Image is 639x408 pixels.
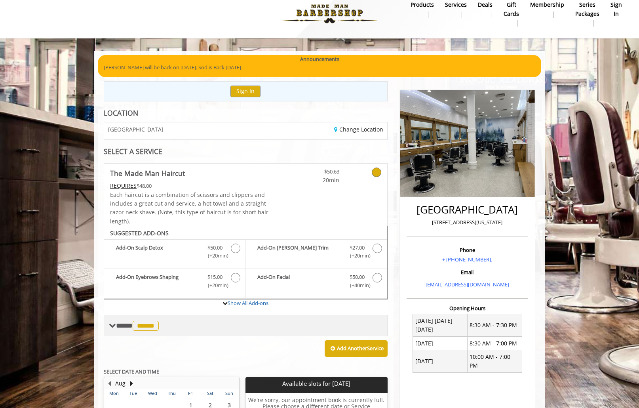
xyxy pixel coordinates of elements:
[249,273,383,292] label: Add-On Facial
[207,244,223,252] span: $50.00
[162,389,181,397] th: Thu
[124,389,143,397] th: Tue
[325,340,388,357] button: Add AnotherService
[467,337,522,350] td: 8:30 AM - 7:00 PM
[293,176,339,185] span: 20min
[228,299,268,307] a: Show All Add-ons
[108,273,241,292] label: Add-On Eyebrows Shaping
[467,350,522,373] td: 10:00 AM - 7:00 PM
[116,244,200,260] b: Add-On Scalp Detox
[409,204,526,215] h2: [GEOGRAPHIC_DATA]
[409,218,526,227] p: [STREET_ADDRESS][US_STATE]
[257,273,341,290] b: Add-On Facial
[108,126,164,132] span: [GEOGRAPHIC_DATA]
[345,252,369,260] span: (+20min )
[575,0,599,18] b: Series packages
[106,379,112,388] button: Previous Month
[128,379,135,388] button: Next Month
[442,256,492,263] a: + [PHONE_NUMBER].
[257,244,341,260] b: Add-On [PERSON_NAME] Trim
[143,389,162,397] th: Wed
[181,389,200,397] th: Fri
[610,0,622,18] b: sign in
[104,63,535,72] p: [PERSON_NAME] will be back on [DATE]. Sod is Back [DATE].
[200,389,219,397] th: Sat
[409,269,526,275] h3: Email
[300,55,339,63] b: Announcements
[293,164,339,185] a: $50.63
[407,305,528,311] h3: Opening Hours
[426,281,509,288] a: [EMAIL_ADDRESS][DOMAIN_NAME]
[110,182,137,189] span: This service needs some Advance to be paid before we block your appointment
[530,0,564,9] b: Membership
[108,244,241,262] label: Add-On Scalp Detox
[104,148,388,155] div: SELECT A SERVICE
[413,337,468,350] td: [DATE]
[104,226,388,299] div: The Made Man Haircut Add-onS
[110,168,185,179] b: The Made Man Haircut
[203,281,227,290] span: (+20min )
[411,0,434,9] b: products
[249,244,383,262] label: Add-On Beard Trim
[220,389,239,397] th: Sun
[116,273,200,290] b: Add-On Eyebrows Shaping
[105,389,124,397] th: Mon
[104,368,159,375] b: SELECT DATE AND TIME
[350,244,365,252] span: $27.00
[504,0,519,18] b: gift cards
[409,247,526,253] h3: Phone
[230,86,261,97] button: Sign In
[334,126,383,133] a: Change Location
[478,0,493,9] b: Deals
[337,345,384,352] b: Add Another Service
[413,314,468,337] td: [DATE] [DATE] [DATE]
[115,379,126,388] button: Aug
[110,229,169,237] b: SUGGESTED ADD-ONS
[467,314,522,337] td: 8:30 AM - 7:30 PM
[110,181,269,190] div: $48.00
[110,191,268,225] span: Each haircut is a combination of scissors and clippers and includes a great cut and service, a ho...
[207,273,223,281] span: $15.00
[345,281,369,290] span: (+40min )
[104,108,138,118] b: LOCATION
[413,350,468,373] td: [DATE]
[445,0,467,9] b: Services
[249,380,384,387] p: Available slots for [DATE]
[350,273,365,281] span: $50.00
[203,252,227,260] span: (+20min )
